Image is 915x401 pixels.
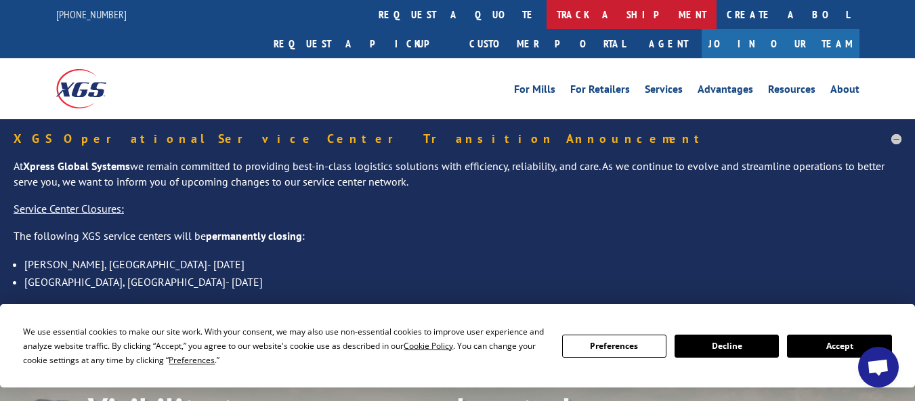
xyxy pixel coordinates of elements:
a: Services [645,84,683,99]
strong: permanently closing [206,229,302,242]
a: About [830,84,859,99]
a: For Retailers [570,84,630,99]
a: Agent [635,29,702,58]
a: Resources [768,84,815,99]
strong: Xpress Global Systems [23,159,130,173]
span: Preferences [169,354,215,366]
button: Decline [675,335,779,358]
a: For Mills [514,84,555,99]
a: Request a pickup [263,29,459,58]
u: Service Center Closures: [14,202,124,215]
li: [GEOGRAPHIC_DATA], [GEOGRAPHIC_DATA]- [DATE] [24,273,901,291]
span: Cookie Policy [404,340,453,352]
a: Customer Portal [459,29,635,58]
a: [PHONE_NUMBER] [56,7,127,21]
div: We use essential cookies to make our site work. With your consent, we may also use non-essential ... [23,324,545,367]
a: Open chat [858,347,899,387]
a: Join Our Team [702,29,859,58]
p: The following XGS service centers will be : [14,228,901,255]
p: At we remain committed to providing best-in-class logistics solutions with efficiency, reliabilit... [14,159,901,202]
a: Advantages [698,84,753,99]
button: Accept [787,335,891,358]
h5: XGS Operational Service Center Transition Announcement [14,133,901,145]
button: Preferences [562,335,666,358]
li: [PERSON_NAME], [GEOGRAPHIC_DATA]- [DATE] [24,255,901,273]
